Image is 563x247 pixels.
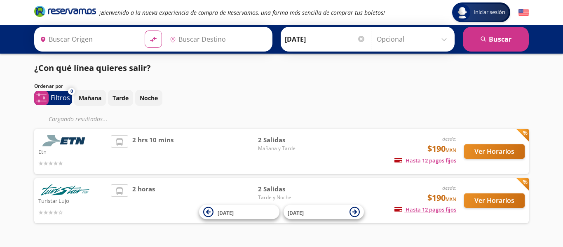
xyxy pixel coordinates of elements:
small: MXN [446,196,456,202]
span: Tarde y Noche [258,194,316,201]
p: Tarde [113,94,129,102]
button: [DATE] [199,205,279,219]
p: Mañana [79,94,101,102]
a: Brand Logo [34,5,96,20]
em: ¡Bienvenido a la nueva experiencia de compra de Reservamos, una forma más sencilla de comprar tus... [99,9,385,16]
input: Buscar Origen [37,29,138,49]
p: ¿Con qué línea quieres salir? [34,62,151,74]
span: [DATE] [288,209,304,216]
span: Mañana y Tarde [258,145,316,152]
span: $190 [427,192,456,204]
button: Buscar [463,27,529,52]
span: Hasta 12 pagos fijos [394,157,456,164]
span: 2 hrs 10 mins [132,135,174,168]
img: Turistar Lujo [38,184,92,195]
em: Cargando resultados ... [49,115,108,123]
span: 2 Salidas [258,184,316,194]
p: Noche [140,94,158,102]
span: Iniciar sesión [470,8,509,16]
span: 0 [70,88,73,95]
em: desde: [442,184,456,191]
span: [DATE] [218,209,234,216]
p: Etn [38,146,107,156]
p: Ordenar por [34,82,63,90]
span: $190 [427,143,456,155]
button: [DATE] [284,205,364,219]
input: Opcional [377,29,450,49]
button: Noche [135,90,162,106]
button: Ver Horarios [464,193,525,208]
button: Tarde [108,90,133,106]
button: Mañana [74,90,106,106]
span: 2 Salidas [258,135,316,145]
input: Elegir Fecha [285,29,366,49]
span: 2 horas [132,184,155,217]
button: English [518,7,529,18]
i: Brand Logo [34,5,96,17]
span: Hasta 12 pagos fijos [394,206,456,213]
small: MXN [446,147,456,153]
em: desde: [442,135,456,142]
img: Etn [38,135,92,146]
button: 0Filtros [34,91,72,105]
p: Turistar Lujo [38,195,107,205]
p: Filtros [51,93,70,103]
button: Ver Horarios [464,144,525,159]
input: Buscar Destino [167,29,268,49]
